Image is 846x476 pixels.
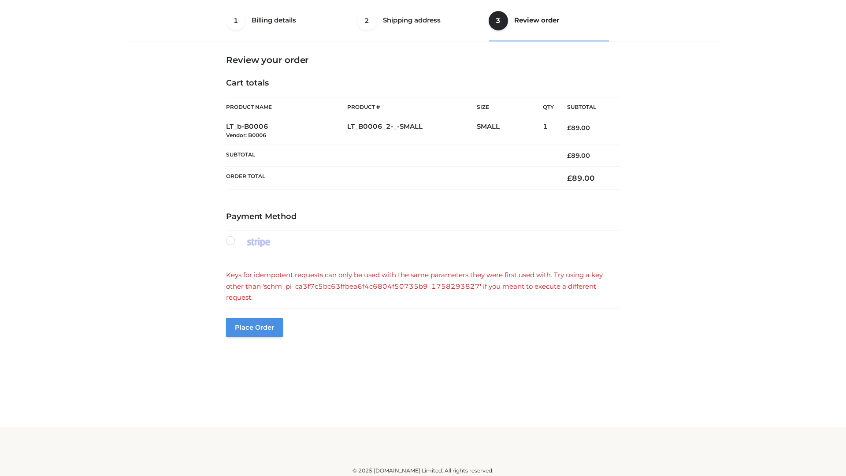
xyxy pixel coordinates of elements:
[226,117,347,145] td: LT_b-B0006
[567,174,595,182] bdi: 89.00
[226,167,554,190] th: Order Total
[347,117,477,145] td: LT_B0006_2-_-SMALL
[567,152,590,160] bdi: 89.00
[226,269,620,303] div: Keys for idempotent requests can only be used with the same parameters they were first used with....
[226,318,283,337] button: Place order
[226,55,620,65] h3: Review your order
[347,97,477,117] th: Product #
[226,78,620,88] h4: Cart totals
[567,174,572,182] span: £
[226,145,554,166] th: Subtotal
[554,97,620,117] th: Subtotal
[543,117,554,145] td: 1
[567,152,571,160] span: £
[477,97,538,117] th: Size
[226,212,620,222] h4: Payment Method
[226,132,266,138] small: Vendor: B0006
[226,97,347,117] th: Product Name
[477,117,543,145] td: SMALL
[543,97,554,117] th: Qty
[567,124,571,132] span: £
[567,124,590,132] bdi: 89.00
[131,466,715,475] div: © 2025 [DOMAIN_NAME] Limited. All rights reserved.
